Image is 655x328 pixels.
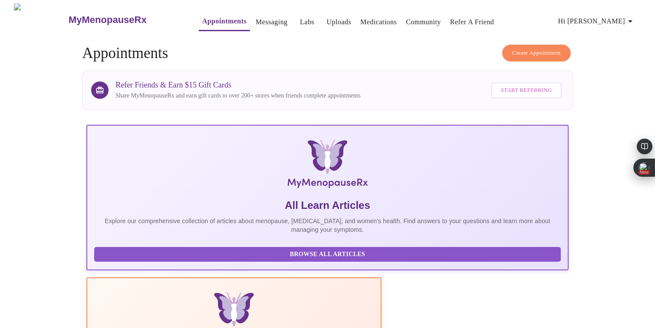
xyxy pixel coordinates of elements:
a: Uploads [327,16,352,28]
span: Create Appointment [512,48,561,58]
img: MyMenopauseRx Logo [167,140,488,192]
h5: All Learn Articles [94,198,561,212]
button: Community [402,13,444,31]
p: Share MyMenopauseRx and earn gift cards to over 200+ stores when friends complete appointments [115,91,360,100]
a: MyMenopauseRx [67,5,181,35]
button: Create Appointment [502,45,571,62]
h4: Appointments [82,45,573,62]
p: Explore our comprehensive collection of articles about menopause, [MEDICAL_DATA], and women's hea... [94,217,561,234]
span: Hi [PERSON_NAME] [558,15,635,27]
a: Medications [360,16,397,28]
button: Labs [293,13,321,31]
img: MyMenopauseRx Logo [14,3,67,36]
button: Start Referring [491,82,562,98]
a: Appointments [202,15,247,27]
h3: MyMenopauseRx [69,14,147,26]
button: Appointments [199,13,250,31]
button: Hi [PERSON_NAME] [555,13,639,30]
a: Start Referring [489,78,564,103]
span: Start Referring [501,85,552,95]
button: Messaging [252,13,291,31]
a: Community [406,16,441,28]
a: Messaging [256,16,287,28]
h3: Refer Friends & Earn $15 Gift Cards [115,81,360,90]
a: Browse All Articles [94,250,563,257]
button: Refer a Friend [447,13,498,31]
button: Uploads [323,13,355,31]
button: Browse All Articles [94,247,561,262]
a: Labs [300,16,314,28]
a: Refer a Friend [450,16,494,28]
span: Browse All Articles [103,249,552,260]
button: Medications [357,13,400,31]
